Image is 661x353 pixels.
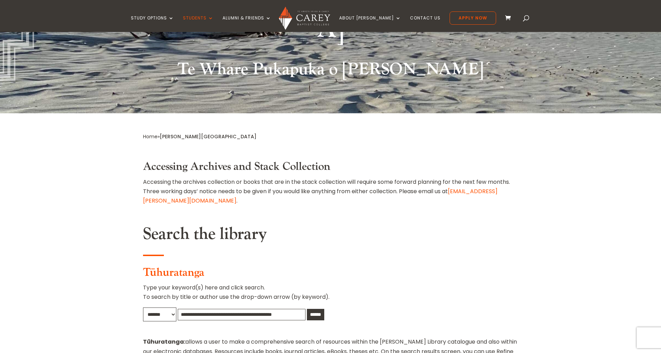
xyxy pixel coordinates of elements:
a: Home [143,133,158,140]
p: Accessing the archives collection or books that are in the stack collection will require some for... [143,177,518,206]
img: Carey Baptist College [279,7,330,30]
h2: Search the library [143,224,518,248]
p: Type your keyword(s) here and click search. To search by title or author use the drop-down arrow ... [143,283,518,307]
a: Alumni & Friends [223,16,271,32]
a: Students [183,16,214,32]
a: Study Options [131,16,174,32]
strong: Tūhuratanga: [143,338,185,346]
span: » [143,133,257,140]
h3: Accessing Archives and Stack Collection [143,160,518,177]
a: Contact Us [410,16,441,32]
a: Apply Now [450,11,496,25]
h2: Te Whare Pukapuka o [PERSON_NAME] [143,59,518,83]
span: [PERSON_NAME][GEOGRAPHIC_DATA] [160,133,257,140]
h3: Tūhuratanga [143,266,518,283]
a: About [PERSON_NAME] [339,16,401,32]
